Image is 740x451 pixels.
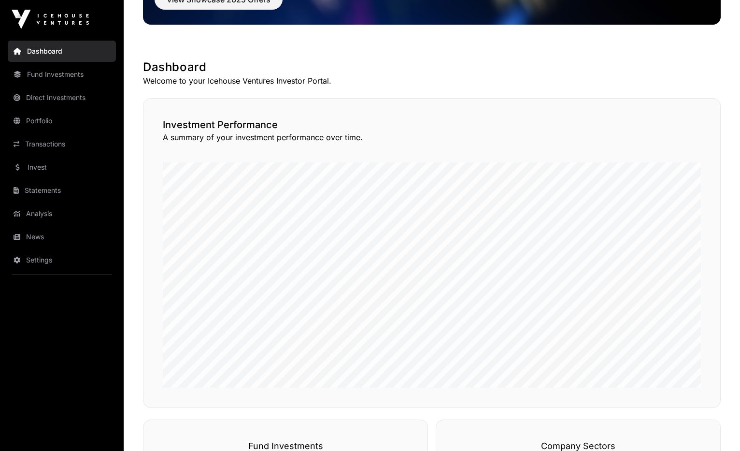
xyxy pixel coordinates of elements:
[8,41,116,62] a: Dashboard
[12,10,89,29] img: Icehouse Ventures Logo
[8,133,116,155] a: Transactions
[143,59,721,75] h1: Dashboard
[143,75,721,87] p: Welcome to your Icehouse Ventures Investor Portal.
[8,110,116,131] a: Portfolio
[8,203,116,224] a: Analysis
[8,249,116,271] a: Settings
[8,226,116,247] a: News
[163,131,701,143] p: A summary of your investment performance over time.
[692,405,740,451] iframe: Chat Widget
[8,64,116,85] a: Fund Investments
[163,118,701,131] h2: Investment Performance
[8,157,116,178] a: Invest
[8,87,116,108] a: Direct Investments
[8,180,116,201] a: Statements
